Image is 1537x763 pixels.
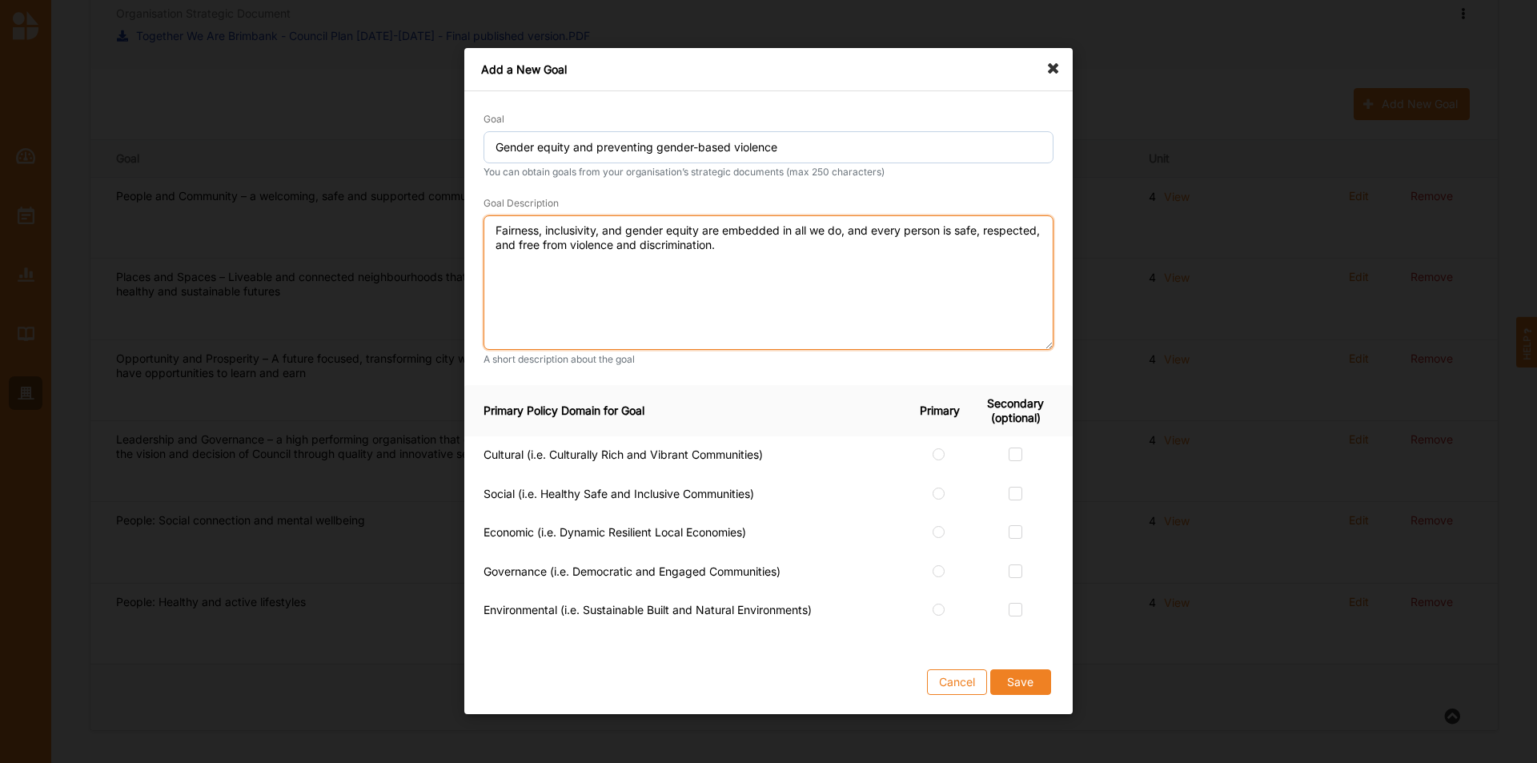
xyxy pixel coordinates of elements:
[484,353,1053,366] small: A short description about the goal
[484,167,1053,179] small: You can obtain goals from your organisation’s strategic documents (max 250 characters)
[464,476,913,515] td: Social (i.e. Healthy Safe and Inclusive Communities)
[464,553,913,592] td: Governance (i.e. Democratic and Engaged Communities)
[484,216,1053,351] textarea: Fairness, inclusivity, and gender equity are embedded in all we do, and every person is safe, res...
[927,670,987,696] button: Cancel
[977,385,1073,436] th: Secondary (optional)
[484,198,559,211] label: Goal Description
[913,385,977,436] th: Primary
[464,385,913,436] th: Primary Policy Domain for Goal
[464,436,913,476] td: Cultural (i.e. Culturally Rich and Vibrant Communities)
[464,48,1073,91] div: Add a New Goal
[464,515,913,554] td: Economic (i.e. Dynamic Resilient Local Economies)
[484,113,504,126] label: Goal
[464,592,913,632] td: Environmental (i.e. Sustainable Built and Natural Environments)
[990,670,1051,696] button: Save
